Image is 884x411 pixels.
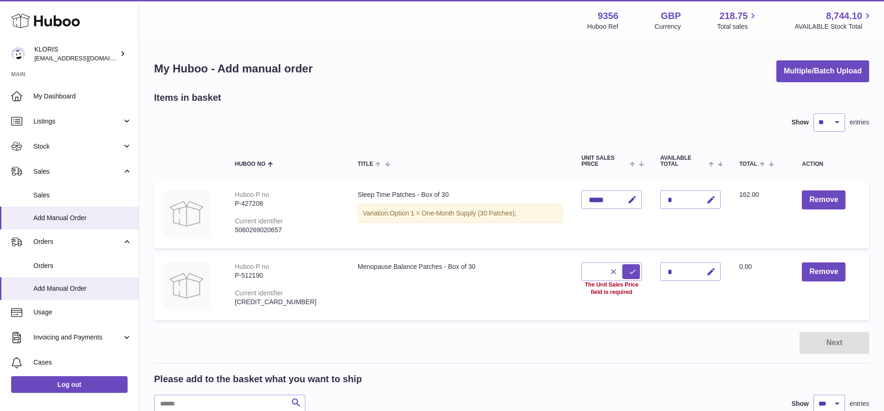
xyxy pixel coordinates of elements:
span: 8,744.10 [826,10,862,22]
span: Cases [33,358,132,367]
div: P-427208 [235,199,339,208]
div: [CREDIT_CARD_NUMBER] [235,298,339,307]
span: Orders [33,261,132,270]
span: AVAILABLE Stock Total [794,22,873,31]
label: Show [792,399,809,408]
td: Menopause Balance Patches - Box of 30 [348,253,572,320]
button: Remove [802,190,845,209]
a: 218.75 Total sales [717,10,758,31]
div: 5060269020657 [235,226,339,235]
span: 0.00 [739,263,752,270]
div: Currency [655,22,681,31]
span: Add Manual Order [33,284,132,293]
span: Unit Sales Price [581,155,627,167]
div: Huboo P no [235,263,269,270]
h2: Items in basket [154,91,221,104]
span: Listings [33,117,122,126]
div: Action [802,161,860,167]
h2: Please add to the basket what you want to ship [154,373,362,385]
span: Invoicing and Payments [33,333,122,342]
div: Huboo Ref [587,22,619,31]
span: Sales [33,191,132,200]
img: Sleep Time Patches - Box of 30 [163,190,210,237]
span: Add Manual Order [33,214,132,222]
button: Multiple/Batch Upload [776,60,869,82]
div: P-512190 [235,271,339,280]
a: 8,744.10 AVAILABLE Stock Total [794,10,873,31]
strong: GBP [661,10,681,22]
span: Total sales [717,22,758,31]
img: Menopause Balance Patches - Box of 30 [163,262,210,309]
td: Sleep Time Patches - Box of 30 [348,181,572,248]
span: Stock [33,142,122,151]
div: KLORIS [34,45,118,63]
div: Current identifier [235,289,283,297]
span: entries [850,399,869,408]
div: Huboo P no [235,191,269,198]
span: Usage [33,308,132,317]
span: My Dashboard [33,92,132,101]
span: AVAILABLE Total [660,155,706,167]
span: [EMAIL_ADDRESS][DOMAIN_NAME] [34,54,136,62]
div: Variation: [358,204,563,223]
span: Orders [33,237,122,246]
label: Show [792,118,809,127]
span: Option 1 = One-Month Supply (30 Patches); [390,209,516,217]
span: 218.75 [719,10,748,22]
div: The Unit Sales Price field is required [581,281,642,296]
div: Current identifier [235,217,283,225]
a: Log out [11,376,128,393]
span: Total [739,161,757,167]
img: huboo@kloriscbd.com [11,47,25,61]
span: Huboo no [235,161,265,167]
strong: 9356 [598,10,619,22]
span: entries [850,118,869,127]
span: 162.00 [739,191,759,198]
h1: My Huboo - Add manual order [154,61,313,76]
span: Sales [33,167,122,176]
button: Remove [802,262,845,281]
span: Title [358,161,373,167]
